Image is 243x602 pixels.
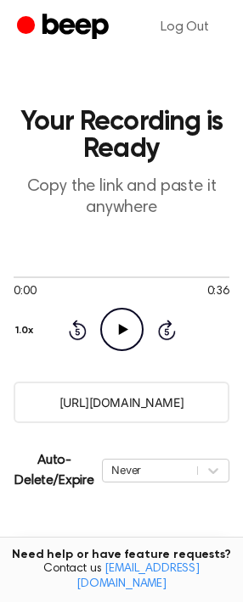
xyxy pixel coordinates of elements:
a: [EMAIL_ADDRESS][DOMAIN_NAME] [76,563,200,590]
span: 0:36 [207,283,229,301]
p: Copy the link and paste it anywhere [14,176,229,219]
span: Contact us [10,562,233,592]
a: Beep [17,11,113,44]
a: Log Out [144,7,226,47]
div: Never [111,462,189,478]
h1: Your Recording is Ready [14,109,229,163]
span: 0:00 [14,283,36,301]
p: Auto-Delete/Expire [14,450,95,491]
button: 1.0x [14,316,40,345]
